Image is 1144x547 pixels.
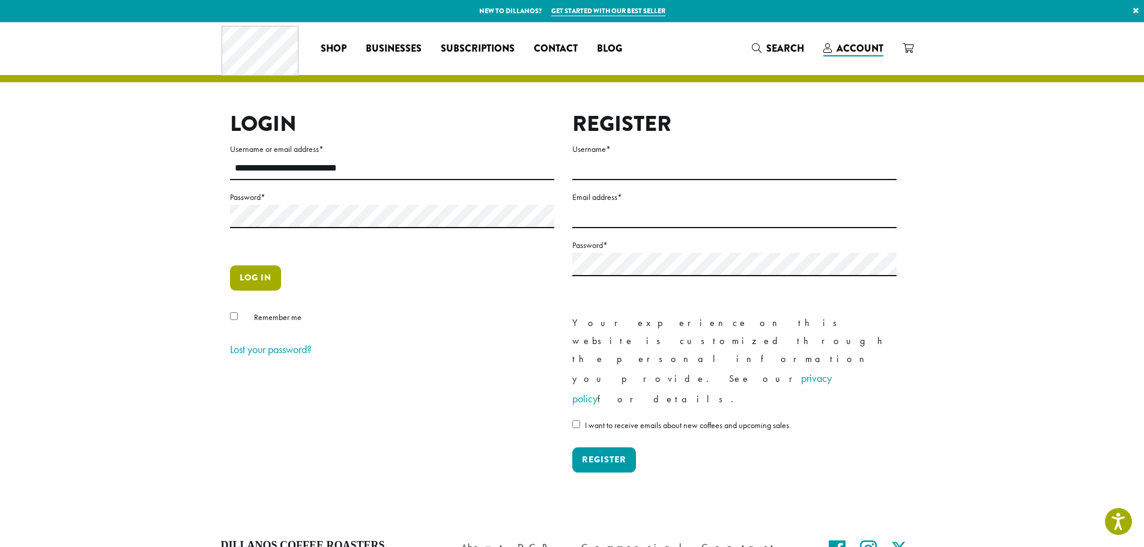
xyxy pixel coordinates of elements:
span: Contact [534,41,578,56]
a: Lost your password? [230,342,312,356]
label: Email address [572,190,897,205]
span: I want to receive emails about new coffees and upcoming sales. [585,420,791,431]
h2: Login [230,111,554,137]
h2: Register [572,111,897,137]
span: Search [766,41,804,55]
span: Blog [597,41,622,56]
a: Get started with our best seller [551,6,665,16]
label: Username or email address [230,142,554,157]
label: Username [572,142,897,157]
span: Remember me [254,312,301,322]
span: Businesses [366,41,422,56]
span: Shop [321,41,347,56]
a: Search [742,38,814,58]
label: Password [572,238,897,253]
button: Register [572,447,636,473]
button: Log in [230,265,281,291]
span: Subscriptions [441,41,515,56]
a: Shop [311,39,356,58]
a: privacy policy [572,371,832,405]
input: I want to receive emails about new coffees and upcoming sales. [572,420,580,428]
label: Password [230,190,554,205]
p: Your experience on this website is customized through the personal information you provide. See o... [572,314,897,409]
span: Account [837,41,883,55]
